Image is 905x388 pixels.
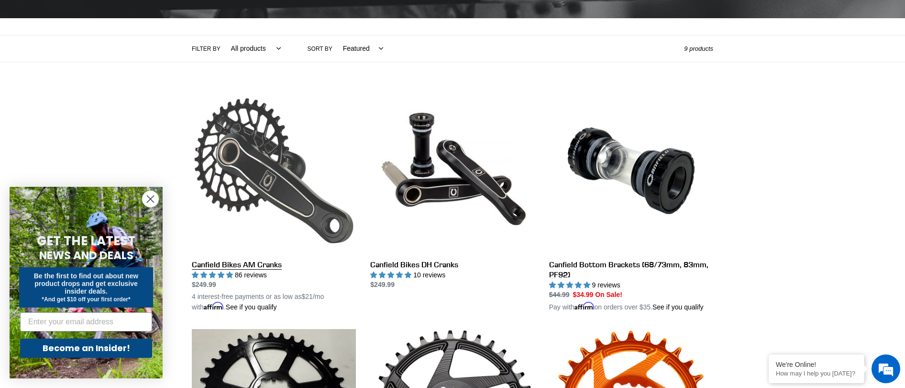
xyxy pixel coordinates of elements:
[39,248,133,263] span: NEWS AND DEALS
[308,45,332,53] label: Sort by
[192,45,221,53] label: Filter by
[34,272,139,295] span: Be the first to find out about new product drops and get exclusive insider deals.
[142,191,159,207] button: Close dialog
[20,312,152,331] input: Enter your email address
[42,296,130,303] span: *And get $10 off your first order*
[20,339,152,358] button: Become an Insider!
[776,361,857,368] div: We're Online!
[684,45,713,52] span: 9 products
[37,232,135,250] span: GET THE LATEST
[776,370,857,377] p: How may I help you today?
